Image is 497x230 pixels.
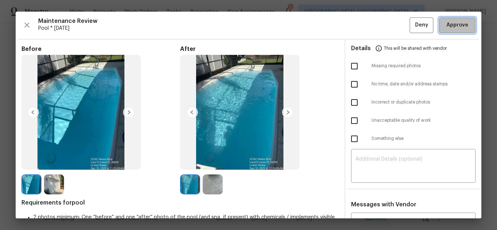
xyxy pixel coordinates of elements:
[282,106,294,118] img: right-chevron-button-url
[446,21,468,30] span: Approve
[371,81,476,87] span: No time, date and/or address stamps
[345,130,481,148] div: Something else
[180,45,339,53] span: After
[345,93,481,112] div: Incorrect or duplicate photos
[38,17,410,25] span: Maintenance Review
[186,106,198,118] img: left-chevron-button-url
[345,57,481,75] div: Missing required photos
[345,112,481,130] div: Unacceptable quality of work
[415,21,428,30] span: Deny
[351,202,416,207] span: Messages with Vendor
[371,136,476,142] span: Something else
[371,63,476,69] span: Missing required photos
[371,99,476,105] span: Incorrect or duplicate photos
[384,40,447,57] span: This will be shared with vendor
[371,117,476,124] span: Unacceptable quality of work
[351,40,371,57] span: Details
[38,25,410,32] span: Pool * [DATE]
[345,75,481,93] div: No time, date and/or address stamps
[27,106,39,118] img: left-chevron-button-url
[410,17,433,33] button: Deny
[33,214,339,228] li: 2 photos minimum: One “before” and one “after” photo of the pool (and spa, if present) with chemi...
[21,45,180,53] span: Before
[439,17,476,33] button: Approve
[123,106,135,118] img: right-chevron-button-url
[21,199,339,206] span: Requirements for pool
